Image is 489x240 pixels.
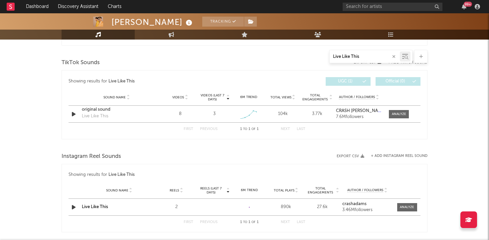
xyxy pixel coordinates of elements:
[342,202,367,206] strong: crashadams
[297,220,305,224] button: Last
[199,93,226,101] span: Videos (last 7 days)
[336,109,392,113] strong: CRASH [PERSON_NAME] 🚀
[281,220,290,224] button: Next
[184,127,193,131] button: First
[231,218,267,226] div: 1 1 1
[108,171,135,179] div: Live Like This
[297,127,305,131] button: Last
[267,111,298,117] div: 104k
[200,220,218,224] button: Previous
[202,17,244,27] button: Tracking
[82,113,108,120] div: Live Like This
[330,79,361,83] span: UGC ( 1 )
[342,208,392,212] div: 3.46M followers
[281,127,290,131] button: Next
[464,2,472,7] div: 99 +
[243,221,247,224] span: to
[380,79,410,83] span: Official ( 0 )
[62,153,121,161] span: Instagram Reel Sounds
[251,128,255,131] span: of
[160,204,193,210] div: 2
[336,115,382,119] div: 7.6M followers
[200,127,218,131] button: Previous
[184,220,193,224] button: First
[69,77,244,86] div: Showing results for
[170,188,179,192] span: Reels
[231,125,267,133] div: 1 1 1
[251,221,255,224] span: of
[339,95,375,99] span: Author / Followers
[347,188,383,192] span: Author / Followers
[326,77,371,86] button: UGC(1)
[233,188,266,193] div: 6M Trend
[82,205,108,209] a: Live Like This
[270,95,291,99] span: Total Views
[336,109,382,113] a: CRASH [PERSON_NAME] 🚀
[302,93,329,101] span: Total Engagements
[306,186,335,194] span: Total Engagements
[376,77,420,86] button: Official(0)
[342,202,392,206] a: crashadams
[196,186,226,194] span: Reels (last 7 days)
[302,111,333,117] div: 3.77k
[371,154,427,158] button: + Add Instagram Reel Sound
[330,54,400,60] input: Search by song name or URL
[213,111,216,117] div: 3
[243,128,247,131] span: to
[343,3,442,11] input: Search for artists
[111,17,194,28] div: [PERSON_NAME]
[103,95,126,99] span: Sound Name
[269,204,303,210] div: 890k
[69,171,420,179] div: Showing results for
[165,111,196,117] div: 8
[172,95,184,99] span: Videos
[306,204,339,210] div: 27.6k
[337,154,364,158] button: Export CSV
[274,188,294,192] span: Total Plays
[106,188,128,192] span: Sound Name
[233,95,264,100] div: 6M Trend
[82,106,151,113] a: original sound
[462,4,466,9] button: 99+
[364,154,427,158] div: + Add Instagram Reel Sound
[108,77,135,85] div: Live Like This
